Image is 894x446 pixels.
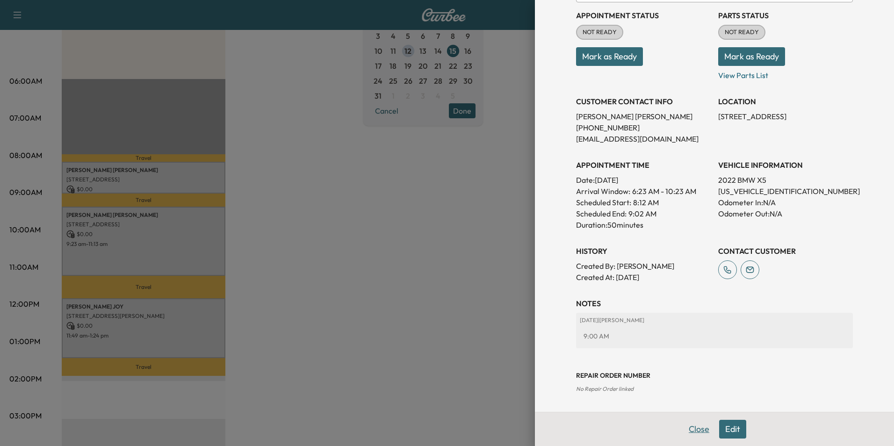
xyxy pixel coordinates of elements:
h3: CONTACT CUSTOMER [718,245,853,257]
h3: Parts Status [718,10,853,21]
p: 2022 BMW X5 [718,174,853,186]
h3: APPOINTMENT TIME [576,159,711,171]
button: Edit [719,420,746,439]
p: [DATE] | [PERSON_NAME] [580,317,849,324]
p: 8:12 AM [633,197,659,208]
h3: CUSTOMER CONTACT INFO [576,96,711,107]
p: [EMAIL_ADDRESS][DOMAIN_NAME] [576,133,711,144]
p: Duration: 50 minutes [576,219,711,230]
p: [STREET_ADDRESS] [718,111,853,122]
p: Scheduled Start: [576,197,631,208]
p: Date: [DATE] [576,174,711,186]
h3: NOTES [576,298,853,309]
p: Odometer In: N/A [718,197,853,208]
button: Mark as Ready [576,47,643,66]
p: [PERSON_NAME] [PERSON_NAME] [576,111,711,122]
p: Created At : [DATE] [576,272,711,283]
p: [PHONE_NUMBER] [576,122,711,133]
span: 6:23 AM - 10:23 AM [632,186,696,197]
span: NOT READY [577,28,622,37]
h3: LOCATION [718,96,853,107]
p: Created By : [PERSON_NAME] [576,260,711,272]
span: NOT READY [719,28,764,37]
p: Arrival Window: [576,186,711,197]
h3: VEHICLE INFORMATION [718,159,853,171]
p: [US_VEHICLE_IDENTIFICATION_NUMBER] [718,186,853,197]
button: Mark as Ready [718,47,785,66]
p: 9:02 AM [628,208,656,219]
p: Odometer Out: N/A [718,208,853,219]
h3: Appointment Status [576,10,711,21]
p: View Parts List [718,66,853,81]
p: Scheduled End: [576,208,627,219]
span: No Repair Order linked [576,385,634,392]
div: 9:00 AM [580,328,849,345]
button: Close [683,420,715,439]
h3: Repair Order number [576,371,853,380]
h3: History [576,245,711,257]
